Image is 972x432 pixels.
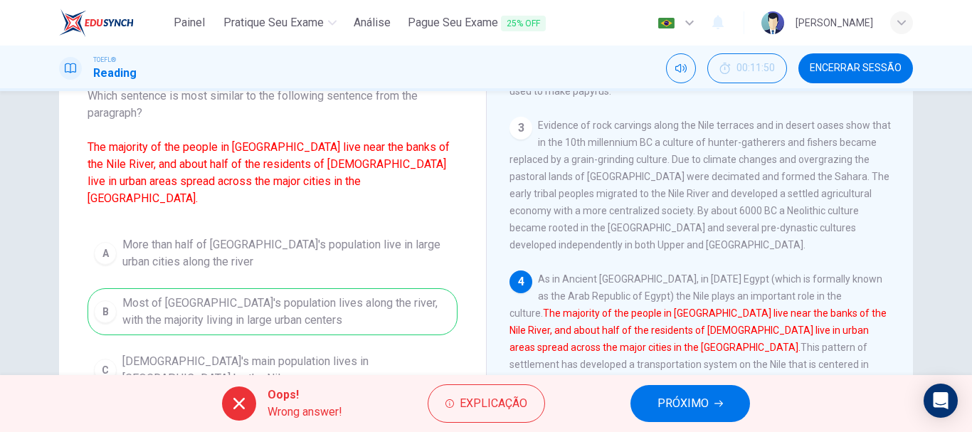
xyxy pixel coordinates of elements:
button: 00:11:50 [707,53,787,83]
span: Explicação [460,394,527,413]
span: PRÓXIMO [657,394,709,413]
div: 4 [509,270,532,293]
h1: Reading [93,65,137,82]
span: 00:11:50 [736,63,775,74]
span: Which sentence is most similar to the following sentence from the paragraph? [88,88,458,207]
img: Profile picture [761,11,784,34]
span: Oops! [268,386,342,404]
button: Encerrar Sessão [798,53,913,83]
span: Pratique seu exame [223,14,324,31]
span: TOEFL® [93,55,116,65]
span: Encerrar Sessão [810,63,902,74]
span: Evidence of rock carvings along the Nile terraces and in desert oases show that in the 10th mille... [509,120,891,251]
span: As in Ancient [GEOGRAPHIC_DATA], in [DATE] Egypt (which is formally known as the Arab Republic of... [509,273,887,387]
a: EduSynch logo [59,9,167,37]
div: Esconder [707,53,787,83]
div: [PERSON_NAME] [796,14,873,31]
button: Análise [348,10,396,36]
span: Painel [174,14,205,31]
button: Painel [167,10,212,36]
button: Pratique seu exame [218,10,342,36]
div: Silenciar [666,53,696,83]
div: 3 [509,117,532,139]
span: Pague Seu Exame [408,14,546,32]
span: Wrong answer! [268,404,342,421]
button: Pague Seu Exame25% OFF [402,10,551,36]
font: The majority of the people in [GEOGRAPHIC_DATA] live near the banks of the Nile River, and about ... [509,307,887,353]
img: pt [657,18,675,28]
span: 25% OFF [501,16,546,31]
button: PRÓXIMO [630,385,750,422]
font: The majority of the people in [GEOGRAPHIC_DATA] live near the banks of the Nile River, and about ... [88,140,450,205]
div: Open Intercom Messenger [924,384,958,418]
button: Explicação [428,384,545,423]
img: EduSynch logo [59,9,134,37]
span: Análise [354,14,391,31]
